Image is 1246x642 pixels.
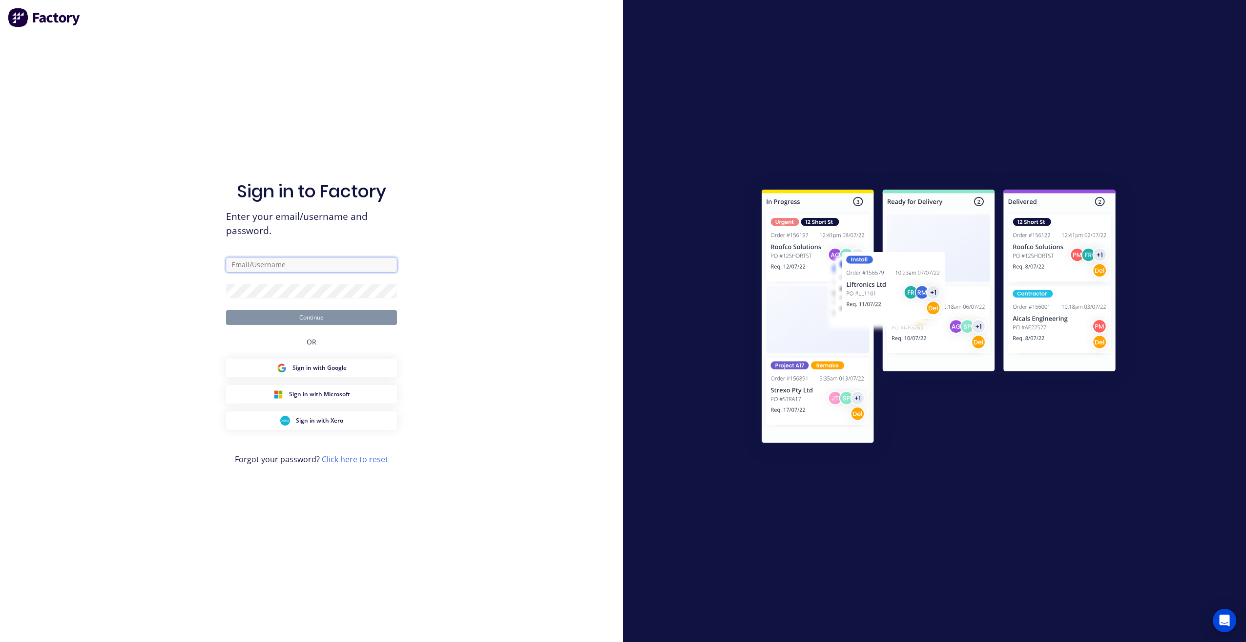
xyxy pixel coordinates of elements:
[226,257,397,272] input: Email/Username
[273,389,283,399] img: Microsoft Sign in
[235,453,388,465] span: Forgot your password?
[226,411,397,430] button: Xero Sign inSign in with Xero
[322,454,388,465] a: Click here to reset
[277,363,287,373] img: Google Sign in
[226,385,397,404] button: Microsoft Sign inSign in with Microsoft
[1213,609,1236,632] div: Open Intercom Messenger
[237,181,386,202] h1: Sign in to Factory
[292,364,347,372] span: Sign in with Google
[307,325,316,359] div: OR
[8,8,81,27] img: Factory
[289,390,350,399] span: Sign in with Microsoft
[296,416,343,425] span: Sign in with Xero
[226,210,397,238] span: Enter your email/username and password.
[226,310,397,325] button: Continue
[280,416,290,426] img: Xero Sign in
[226,359,397,377] button: Google Sign inSign in with Google
[740,170,1137,466] img: Sign in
